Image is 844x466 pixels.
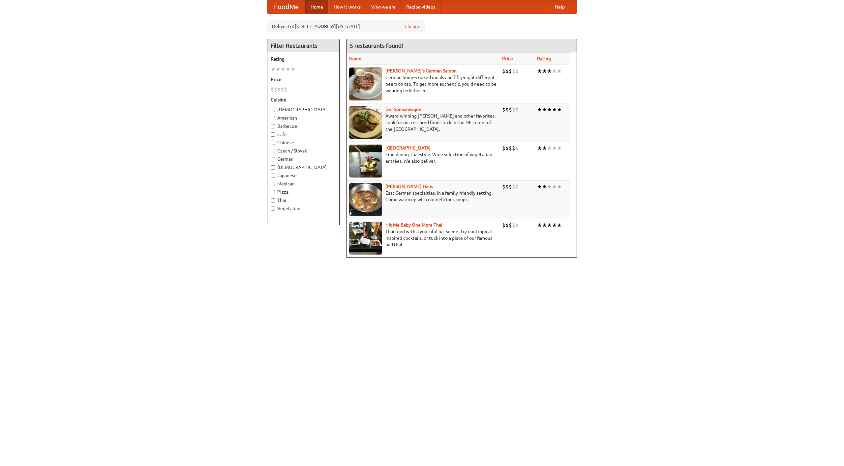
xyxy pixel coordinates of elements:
input: [DEMOGRAPHIC_DATA] [271,108,275,112]
input: Cafe [271,132,275,137]
li: $ [505,222,509,229]
li: $ [502,222,505,229]
li: ★ [557,68,562,75]
label: Chinese [271,139,336,146]
li: ★ [547,183,552,190]
li: $ [509,106,512,113]
label: [DEMOGRAPHIC_DATA] [271,164,336,171]
a: Hit Me Baby One More Thai [385,222,442,228]
li: ★ [547,145,552,152]
li: ★ [542,183,547,190]
li: $ [515,145,519,152]
li: ★ [276,66,281,73]
a: Name [349,56,361,61]
li: $ [284,86,287,93]
li: ★ [542,68,547,75]
input: Mexican [271,182,275,186]
li: ★ [537,222,542,229]
input: [DEMOGRAPHIC_DATA] [271,165,275,170]
input: Japanese [271,174,275,178]
p: East German specialties, in a family-friendly setting. Come warm up with our delicious soups. [349,190,497,203]
li: ★ [557,183,562,190]
a: Who we are [366,0,401,14]
img: speisewagen.jpg [349,106,382,139]
li: $ [509,68,512,75]
a: FoodMe [267,0,305,14]
li: $ [502,145,505,152]
li: $ [505,145,509,152]
a: Price [502,56,513,61]
li: $ [512,106,515,113]
b: [PERSON_NAME]'s German Saloon [385,68,457,73]
ng-pluralize: 5 restaurants found! [350,42,403,49]
h5: Price [271,76,336,83]
li: $ [509,222,512,229]
p: Thai food with a youthful bar scene. Try our tropical inspired cocktails, or tuck into a plate of... [349,228,497,248]
li: $ [512,183,515,190]
a: Help [550,0,570,14]
li: $ [515,183,519,190]
li: $ [274,86,277,93]
img: babythai.jpg [349,222,382,255]
a: [GEOGRAPHIC_DATA] [385,145,431,151]
h4: Filter Restaurants [267,39,339,52]
li: $ [505,106,509,113]
input: German [271,157,275,161]
label: Barbecue [271,123,336,129]
li: $ [515,68,519,75]
a: Home [305,0,328,14]
li: $ [515,222,519,229]
a: Change [405,23,420,30]
li: ★ [547,106,552,113]
label: [DEMOGRAPHIC_DATA] [271,106,336,113]
a: How it works [328,0,366,14]
label: Thai [271,197,336,204]
a: Der Speisewagen [385,107,421,112]
li: ★ [542,145,547,152]
li: $ [509,183,512,190]
li: ★ [281,66,286,73]
input: American [271,116,275,120]
a: [PERSON_NAME] Haus [385,184,433,189]
li: $ [271,86,274,93]
li: ★ [542,222,547,229]
li: $ [277,86,281,93]
li: ★ [271,66,276,73]
li: ★ [286,66,290,73]
p: Fine dining Thai-style. Wide selection of vegetarian entrées. We also deliver. [349,151,497,164]
input: Czech / Slovak [271,149,275,153]
li: ★ [552,222,557,229]
li: ★ [557,145,562,152]
img: esthers.jpg [349,68,382,100]
li: ★ [290,66,295,73]
li: ★ [552,68,557,75]
label: German [271,156,336,162]
li: ★ [552,183,557,190]
label: Vegetarian [271,205,336,212]
label: American [271,115,336,121]
a: Rating [537,56,551,61]
li: $ [505,183,509,190]
p: Award-winning [PERSON_NAME] and other favorites. Look for our restored food truck in the NE corne... [349,113,497,132]
label: Pizza [271,189,336,195]
li: $ [512,145,515,152]
li: ★ [557,106,562,113]
li: $ [515,106,519,113]
li: $ [502,183,505,190]
label: Czech / Slovak [271,148,336,154]
img: kohlhaus.jpg [349,183,382,216]
li: ★ [537,106,542,113]
label: Mexican [271,180,336,187]
li: $ [512,68,515,75]
li: ★ [537,183,542,190]
input: Chinese [271,141,275,145]
li: $ [502,106,505,113]
li: $ [502,68,505,75]
p: German home-cooked meals and fifty-eight different beers on tap. To get more authentic, you'd nee... [349,74,497,94]
li: $ [281,86,284,93]
input: Barbecue [271,124,275,128]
